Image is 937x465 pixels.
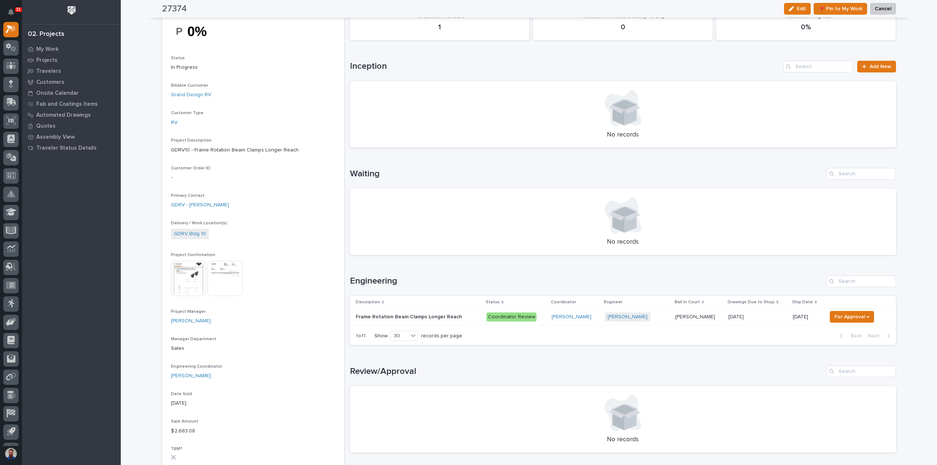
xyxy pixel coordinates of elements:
span: T&M? [171,447,182,451]
p: Ship Date [792,298,813,306]
p: No records [359,131,887,139]
span: Date Sold [171,392,192,396]
span: Project Description [171,138,212,143]
span: Next [868,333,884,339]
p: 0% [725,23,887,31]
input: Search [826,168,896,180]
span: Production Progress [781,14,831,19]
p: - [171,174,335,181]
button: Edit [784,3,811,15]
a: [PERSON_NAME] [171,372,211,380]
a: Travelers [22,65,121,76]
p: Onsite Calendar [36,90,79,97]
span: 📌 Pin to My Work [818,4,862,13]
span: Cancel [875,4,891,13]
button: For Approval → [830,311,874,323]
p: 0 [542,23,704,31]
span: Customer Type [171,111,204,115]
span: Back [846,333,862,339]
span: Manager Department [171,337,216,341]
p: Sales [171,345,335,352]
p: Customers [36,79,64,86]
p: Travelers [36,68,61,75]
p: Show [374,333,388,339]
p: Drawings Due to Shop [728,298,774,306]
p: My Work [36,46,59,53]
div: Notifications31 [9,9,19,20]
h1: Engineering [350,276,824,286]
p: $ 2,683.08 [171,427,335,435]
div: 02. Projects [28,30,64,38]
span: Billable Customer [171,83,208,88]
span: Primary Contact [171,194,205,198]
a: Projects [22,55,121,65]
a: Add New [857,61,896,72]
a: Fab and Coatings Items [22,98,121,109]
div: Coordinator Review [486,312,537,322]
span: Customer Order ID [171,166,210,170]
button: 📌 Pin to My Work [814,3,867,15]
p: Engineer [604,298,623,306]
button: Back [834,333,865,339]
input: Search [826,275,896,287]
a: GDRV - [PERSON_NAME] [171,201,229,209]
p: Description [356,298,380,306]
a: RV [171,119,178,127]
a: My Work [22,44,121,55]
a: Assembly View [22,131,121,142]
div: 30 [391,332,408,340]
span: Project Manager [171,310,206,314]
a: Customers [22,76,121,87]
span: Edit [797,5,806,12]
p: Fab and Coatings Items [36,101,98,108]
p: Status [486,298,500,306]
span: Status [171,56,185,60]
p: records per page [421,333,462,339]
p: Coordinator [551,298,576,306]
input: Search [783,61,853,72]
p: In Progress [171,64,335,71]
span: Engineering Coordinator [171,364,222,369]
button: Notifications [3,4,19,20]
p: 1 of 1 [350,327,372,345]
img: LE8BjJRlI5vgPt1lzilDi8KnVqbEo1It7KGRCXxt-48 [171,19,226,44]
p: Ball In Court [675,298,700,306]
a: [PERSON_NAME] [171,317,211,325]
button: users-avatar [3,446,19,461]
p: 31 [16,7,21,12]
p: [DATE] [728,312,745,320]
span: Add New [870,64,891,69]
p: Frame Rotation Beam Clamps Longer Reach [356,312,463,320]
p: 1 [359,23,521,31]
p: No records [359,238,887,246]
input: Search [826,365,896,377]
h2: 27374 [162,4,187,14]
a: Quotes [22,120,121,131]
span: For Approval → [835,312,869,321]
span: Production Travelers [415,14,465,19]
a: [PERSON_NAME] [552,314,591,320]
a: Grand Design RV [171,91,211,99]
h1: Review/Approval [350,366,824,377]
h1: Waiting [350,169,824,179]
button: Cancel [870,3,896,15]
p: [DATE] [171,400,335,407]
h1: Inception [350,61,781,72]
p: Projects [36,57,57,64]
a: Traveler Status Details [22,142,121,153]
a: GDRV Bldg 10 [174,230,206,238]
tr: Frame Rotation Beam Clamps Longer ReachFrame Rotation Beam Clamps Longer Reach Coordinator Review... [350,309,896,325]
span: Production Travelers Ready to Ship [580,14,665,19]
p: Quotes [36,123,56,130]
a: [PERSON_NAME] [608,314,647,320]
button: Next [865,333,896,339]
img: Workspace Logo [65,4,78,17]
a: Onsite Calendar [22,87,121,98]
p: [DATE] [793,314,821,320]
p: No records [359,436,887,444]
span: Project Confirmation [171,253,215,257]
